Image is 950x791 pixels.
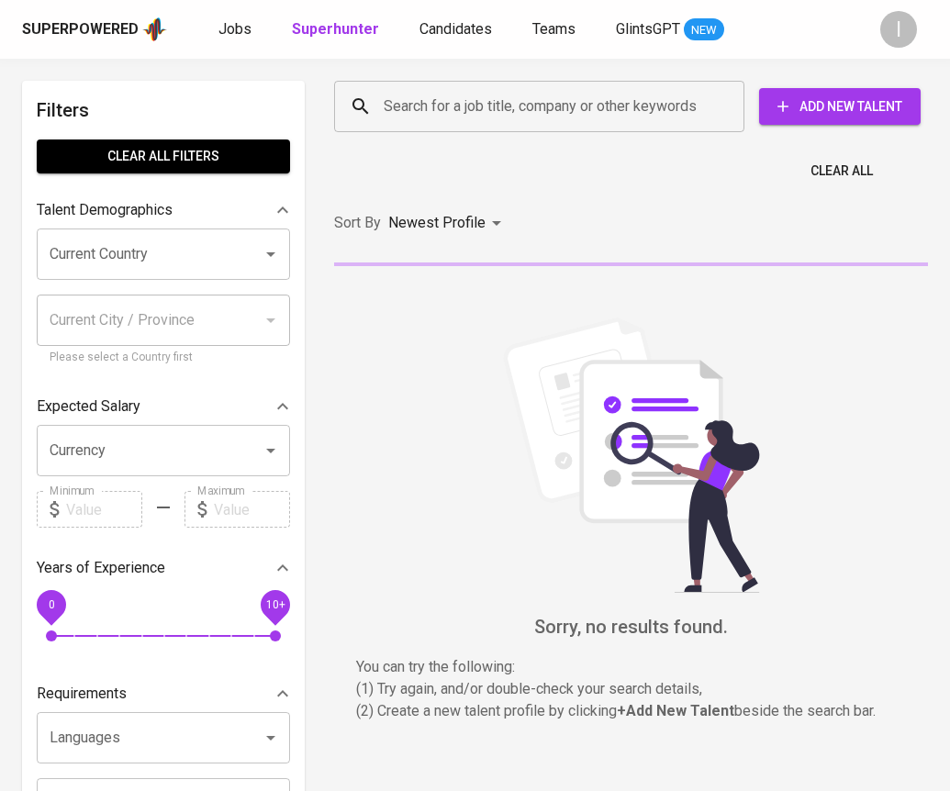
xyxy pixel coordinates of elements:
div: Requirements [37,675,290,712]
input: Value [66,491,142,528]
button: Clear All [803,154,880,188]
span: 0 [48,598,54,611]
p: Talent Demographics [37,199,173,221]
div: Talent Demographics [37,192,290,228]
a: Teams [532,18,579,41]
img: file_searching.svg [494,318,769,593]
p: Newest Profile [388,212,486,234]
div: Years of Experience [37,550,290,586]
button: Open [258,241,284,267]
b: + Add New Talent [617,702,734,719]
p: Requirements [37,683,127,705]
div: I [880,11,917,48]
span: Clear All filters [51,145,275,168]
a: Jobs [218,18,255,41]
span: Add New Talent [774,95,906,118]
span: Candidates [419,20,492,38]
h6: Filters [37,95,290,125]
input: Value [214,491,290,528]
button: Open [258,725,284,751]
span: GlintsGPT [616,20,680,38]
span: Jobs [218,20,251,38]
div: Newest Profile [388,206,508,240]
a: GlintsGPT NEW [616,18,724,41]
span: Teams [532,20,576,38]
span: Clear All [810,160,873,183]
div: Expected Salary [37,388,290,425]
button: Clear All filters [37,139,290,173]
p: Years of Experience [37,557,165,579]
a: Candidates [419,18,496,41]
p: You can try the following : [356,656,907,678]
button: Open [258,438,284,463]
button: Add New Talent [759,88,921,125]
p: (1) Try again, and/or double-check your search details, [356,678,907,700]
h6: Sorry, no results found. [334,612,928,641]
img: app logo [142,16,167,43]
p: Sort By [334,212,381,234]
span: 10+ [265,598,285,611]
b: Superhunter [292,20,379,38]
div: Superpowered [22,19,139,40]
a: Superpoweredapp logo [22,16,167,43]
a: Superhunter [292,18,383,41]
span: NEW [684,21,724,39]
p: (2) Create a new talent profile by clicking beside the search bar. [356,700,907,722]
p: Expected Salary [37,395,140,418]
p: Please select a Country first [50,349,277,367]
